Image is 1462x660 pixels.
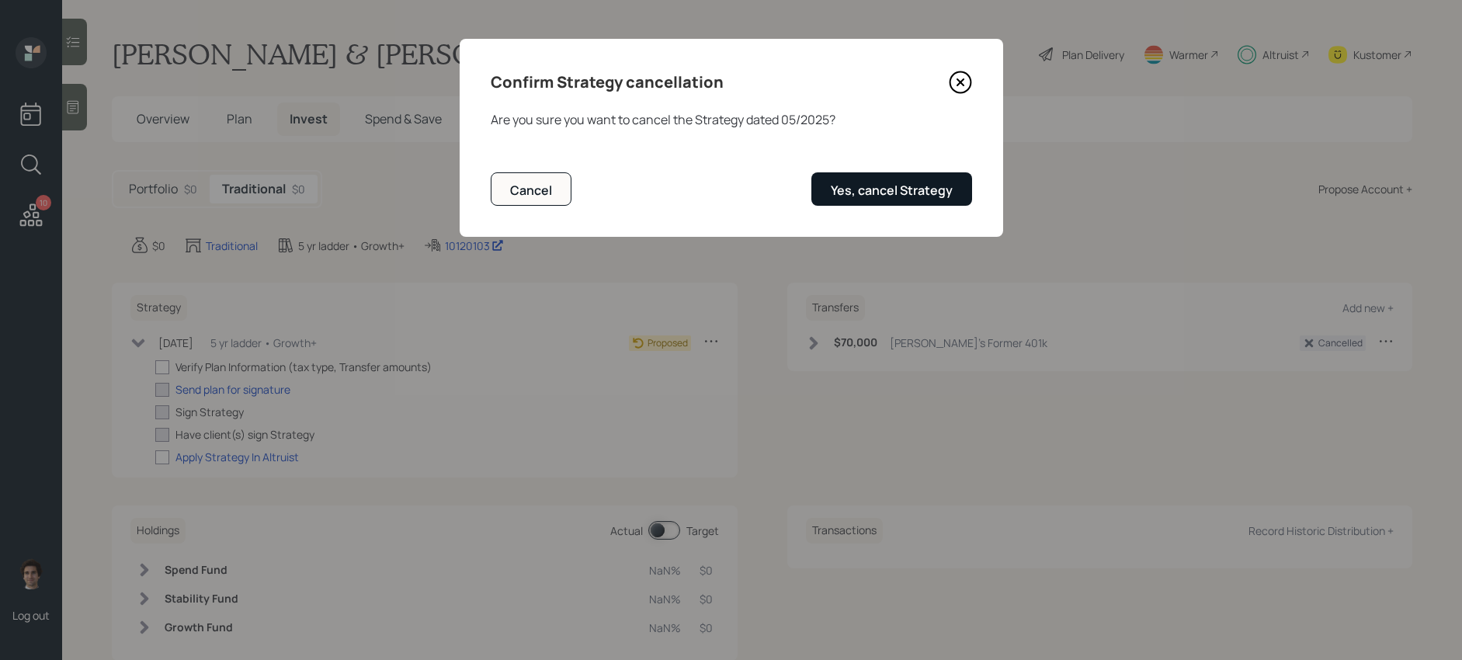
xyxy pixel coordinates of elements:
[491,110,972,129] div: Are you sure you want to cancel the Strategy dated 05/2025 ?
[811,172,972,206] button: Yes, cancel Strategy
[491,70,724,95] h4: Confirm Strategy cancellation
[831,182,953,199] div: Yes, cancel Strategy
[491,172,571,206] button: Cancel
[510,182,552,199] div: Cancel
